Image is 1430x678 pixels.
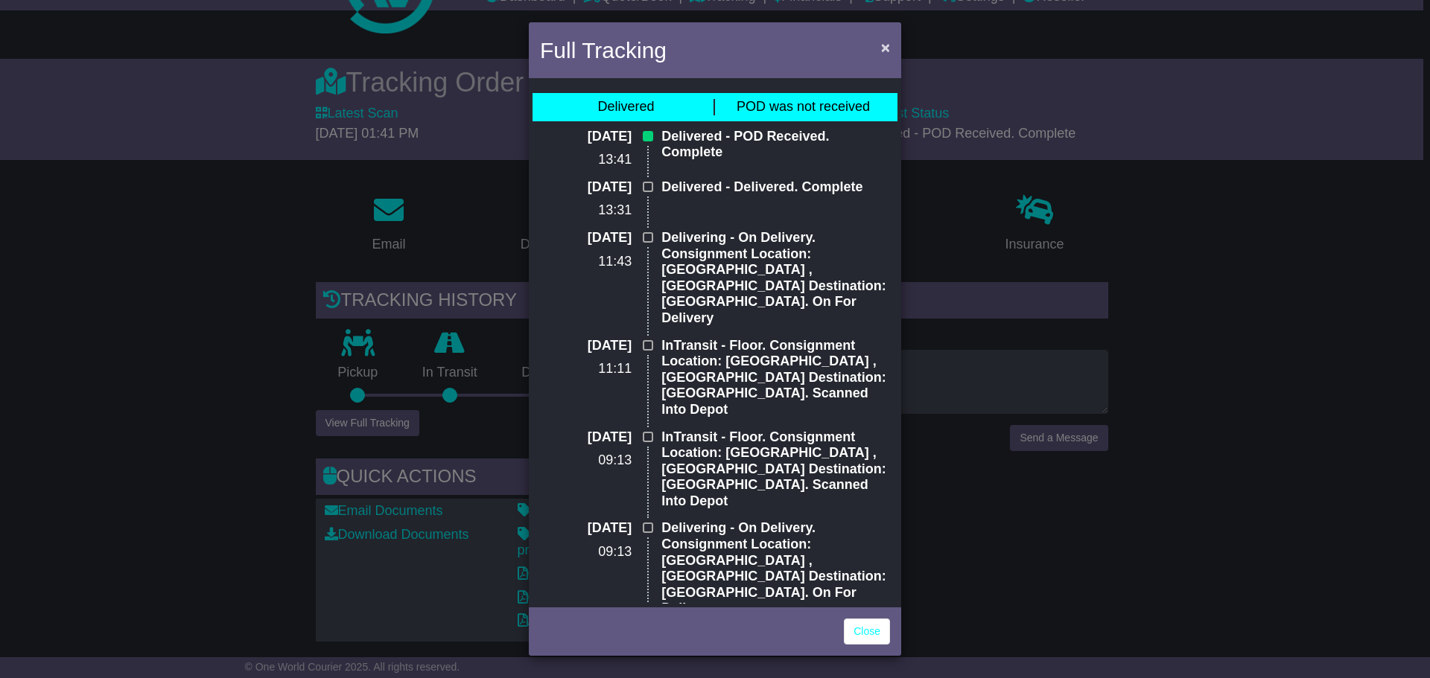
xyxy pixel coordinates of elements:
div: Delivered [597,99,654,115]
span: POD was not received [737,99,870,114]
p: 09:13 [540,452,632,469]
p: InTransit - Floor. Consignment Location: [GEOGRAPHIC_DATA] , [GEOGRAPHIC_DATA] Destination: [GEOG... [661,338,890,418]
p: [DATE] [540,179,632,196]
button: Close [874,32,897,63]
p: 11:11 [540,361,632,377]
p: 13:41 [540,152,632,168]
h4: Full Tracking [540,33,667,67]
a: Close [844,618,890,645]
p: [DATE] [540,338,632,354]
p: 13:31 [540,202,632,219]
p: [DATE] [540,230,632,246]
p: Delivered - Delivered. Complete [661,179,890,196]
p: Delivered - POD Received. Complete [661,129,890,161]
p: 11:43 [540,254,632,270]
p: 09:13 [540,544,632,560]
p: [DATE] [540,520,632,537]
p: [DATE] [540,429,632,446]
p: Delivering - On Delivery. Consignment Location: [GEOGRAPHIC_DATA] , [GEOGRAPHIC_DATA] Destination... [661,520,890,617]
p: [DATE] [540,129,632,145]
p: InTransit - Floor. Consignment Location: [GEOGRAPHIC_DATA] , [GEOGRAPHIC_DATA] Destination: [GEOG... [661,429,890,510]
span: × [881,39,890,56]
p: Delivering - On Delivery. Consignment Location: [GEOGRAPHIC_DATA] , [GEOGRAPHIC_DATA] Destination... [661,230,890,327]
